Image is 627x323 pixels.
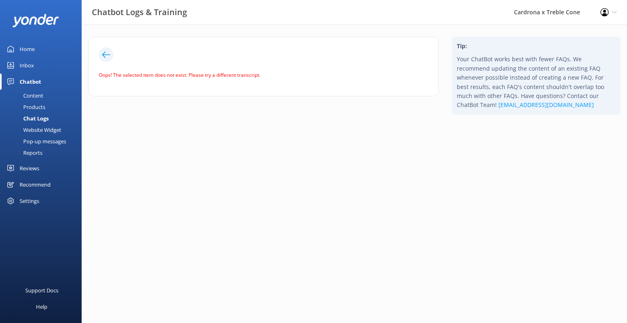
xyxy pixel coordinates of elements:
[5,136,82,147] a: Pop-up messages
[5,147,42,158] div: Reports
[25,282,58,298] div: Support Docs
[5,124,82,136] a: Website Widget
[20,160,39,176] div: Reviews
[498,101,594,109] a: [EMAIL_ADDRESS][DOMAIN_NAME]
[20,57,34,74] div: Inbox
[5,147,82,158] a: Reports
[20,176,51,193] div: Recommend
[20,41,35,57] div: Home
[99,71,423,79] p: Oops! The selected item does not exist. Please try a different transcript.
[457,42,616,51] h4: Tip:
[457,55,616,109] p: Your ChatBot works best with fewer FAQs. We recommend updating the content of an existing FAQ whe...
[12,14,59,27] img: yonder-white-logo.png
[36,298,47,315] div: Help
[5,90,43,101] div: Content
[20,193,39,209] div: Settings
[20,74,41,90] div: Chatbot
[5,113,82,124] a: Chat Logs
[5,124,61,136] div: Website Widget
[5,136,66,147] div: Pop-up messages
[5,90,82,101] a: Content
[5,101,82,113] a: Products
[92,6,187,19] h3: Chatbot Logs & Training
[5,101,45,113] div: Products
[5,113,49,124] div: Chat Logs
